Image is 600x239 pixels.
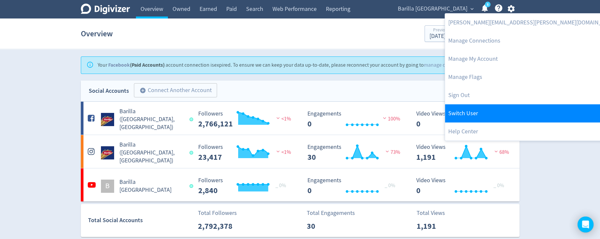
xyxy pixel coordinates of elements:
div: Open Intercom Messenger [578,217,593,232]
